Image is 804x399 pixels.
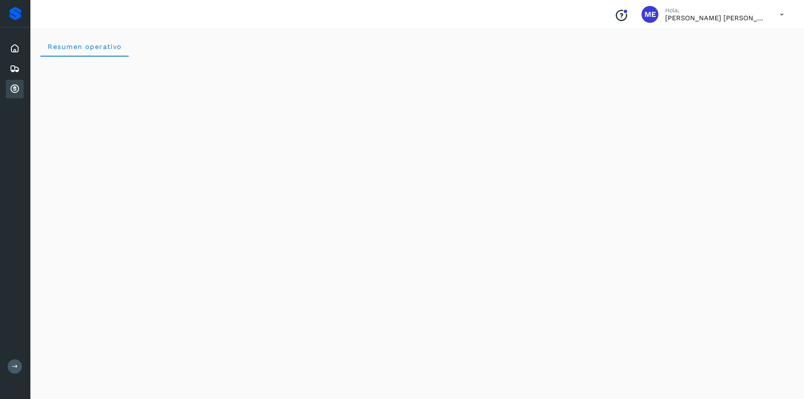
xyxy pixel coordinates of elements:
p: MARIA EUGENIA PALACIOS GARCIA [665,14,766,22]
span: Resumen operativo [47,43,122,51]
p: Hola, [665,7,766,14]
div: Embarques [6,60,24,78]
div: Cuentas por cobrar [6,80,24,98]
div: Inicio [6,39,24,58]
